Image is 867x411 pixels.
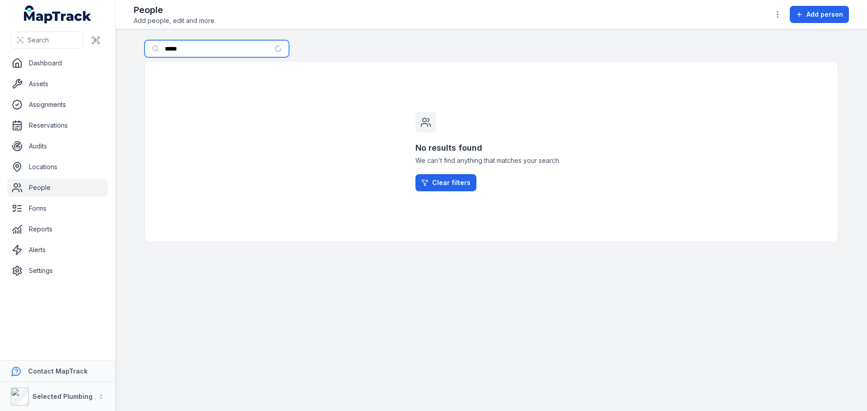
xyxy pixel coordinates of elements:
button: Search [11,32,84,49]
a: Forms [7,199,108,217]
span: Add people, edit and more. [134,16,216,25]
a: Alerts [7,241,108,259]
a: MapTrack [24,5,92,23]
h2: People [134,4,216,16]
strong: Selected Plumbing [33,393,93,400]
a: Assets [7,75,108,93]
a: Locations [7,158,108,176]
a: People [7,179,108,197]
span: We can't find anything that matches your search. [415,156,567,165]
a: Assignments [7,96,108,114]
button: Add person [790,6,849,23]
a: Reservations [7,116,108,134]
a: Dashboard [7,54,108,72]
strong: Contact MapTrack [28,367,88,375]
a: Audits [7,137,108,155]
a: Clear filters [415,174,476,191]
h3: No results found [415,142,567,154]
span: Add person [806,10,843,19]
a: Reports [7,220,108,238]
a: Settings [7,262,108,280]
span: Search [28,36,49,45]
